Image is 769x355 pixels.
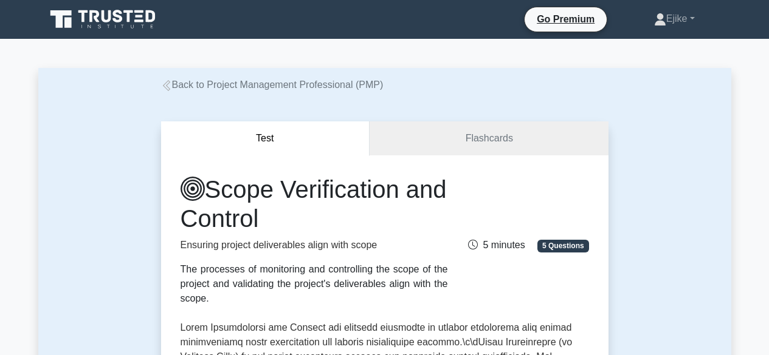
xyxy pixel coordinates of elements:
[537,240,588,252] span: 5 Questions
[181,262,448,306] div: The processes of monitoring and controlling the scope of the project and validating the project's...
[529,12,602,27] a: Go Premium
[625,7,724,31] a: Ejike
[161,79,384,90] a: Back to Project Management Professional (PMP)
[468,240,525,250] span: 5 minutes
[370,121,608,156] a: Flashcards
[161,121,370,156] button: Test
[181,175,448,233] h1: Scope Verification and Control
[181,238,448,252] p: Ensuring project deliverables align with scope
